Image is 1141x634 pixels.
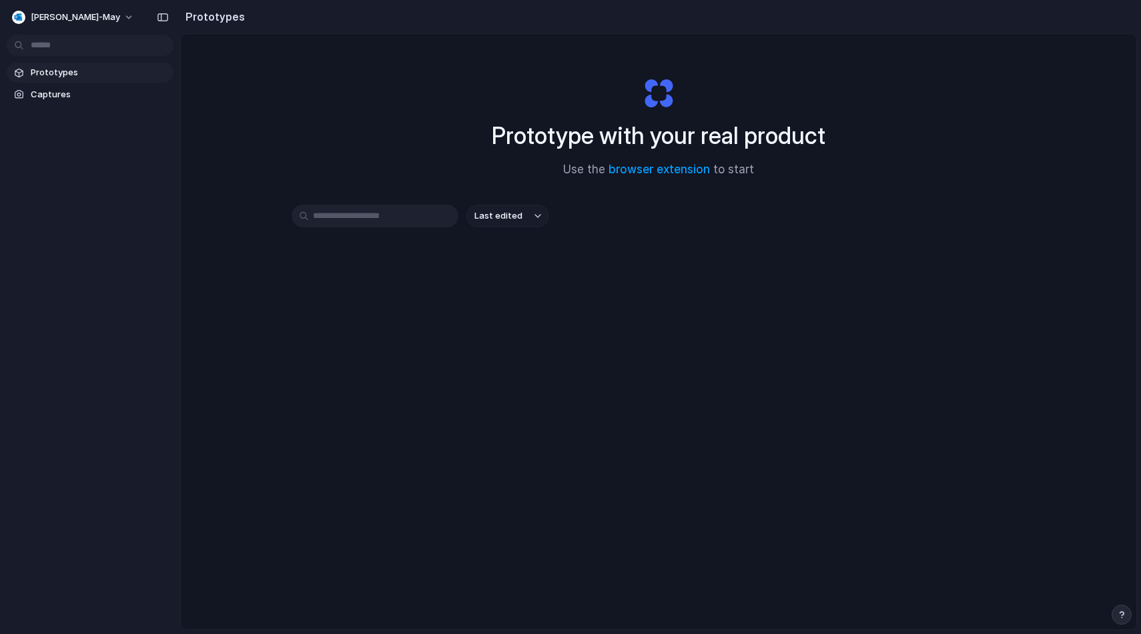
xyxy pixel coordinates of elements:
span: Captures [31,88,168,101]
a: browser extension [609,163,710,176]
h1: Prototype with your real product [492,118,825,153]
h2: Prototypes [180,9,245,25]
a: Prototypes [7,63,173,83]
span: Use the to start [563,161,754,179]
button: [PERSON_NAME]-may [7,7,141,28]
button: Last edited [466,205,549,227]
span: Prototypes [31,66,168,79]
span: [PERSON_NAME]-may [31,11,120,24]
span: Last edited [474,209,522,223]
a: Captures [7,85,173,105]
